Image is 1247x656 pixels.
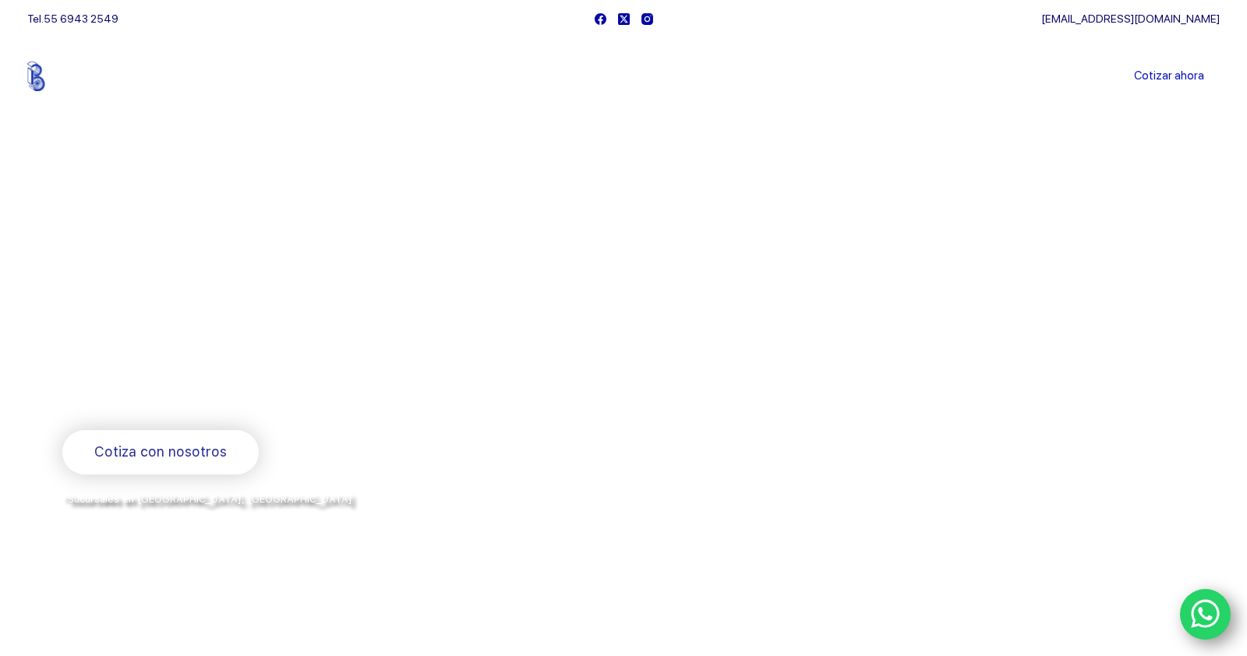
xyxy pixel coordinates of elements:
[641,13,653,25] a: Instagram
[1118,61,1220,92] a: Cotizar ahora
[1041,12,1220,25] a: [EMAIL_ADDRESS][DOMAIN_NAME]
[62,430,259,474] a: Cotiza con nosotros
[94,441,227,464] span: Cotiza con nosotros
[62,510,440,523] span: y envíos a todo [GEOGRAPHIC_DATA] por la paquetería de su preferencia
[62,493,352,505] span: *Sucursales en [GEOGRAPHIC_DATA], [GEOGRAPHIC_DATA]
[62,266,625,373] span: Somos los doctores de la industria
[27,62,125,91] img: Balerytodo
[62,390,370,409] span: Rodamientos y refacciones industriales
[595,13,606,25] a: Facebook
[618,13,630,25] a: X (Twitter)
[27,12,118,25] span: Tel.
[44,12,118,25] a: 55 6943 2549
[62,232,262,252] span: Bienvenido a Balerytodo®
[440,37,807,115] nav: Menu Principal
[1180,589,1231,640] a: WhatsApp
